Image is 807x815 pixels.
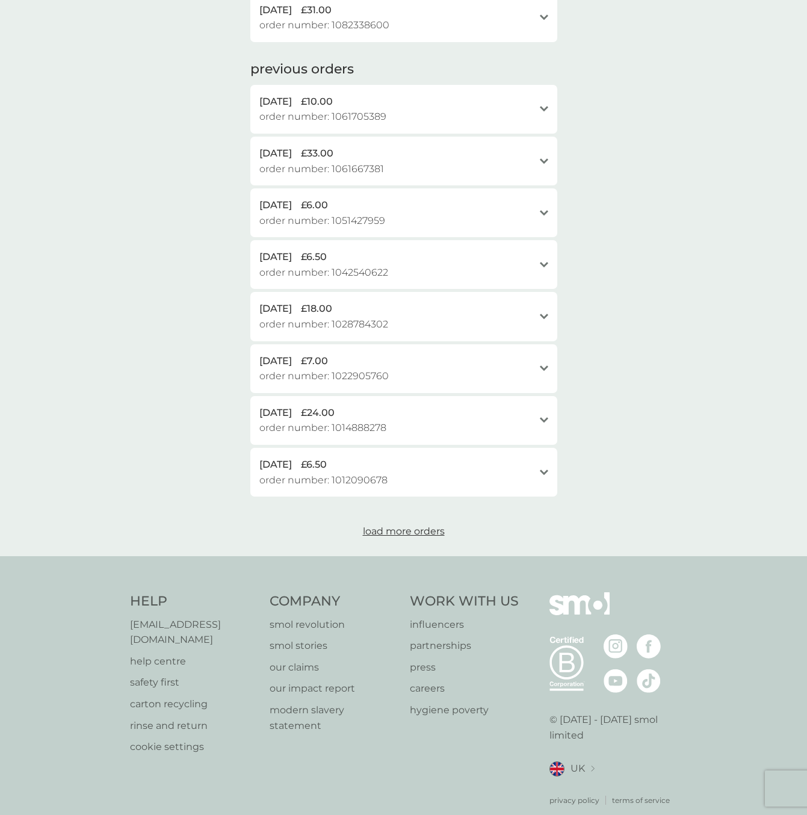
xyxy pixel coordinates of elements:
[301,146,333,161] span: £33.00
[549,592,610,633] img: smol
[604,669,628,693] img: visit the smol Youtube page
[130,592,258,611] h4: Help
[270,702,398,733] a: modern slavery statement
[250,60,354,79] h2: previous orders
[301,249,327,265] span: £6.50
[363,525,445,537] span: load more orders
[259,368,389,384] span: order number: 1022905760
[259,17,389,33] span: order number: 1082338600
[259,109,386,125] span: order number: 1061705389
[591,766,595,772] img: select a new location
[270,592,398,611] h4: Company
[259,197,292,213] span: [DATE]
[301,301,332,317] span: £18.00
[259,473,388,488] span: order number: 1012090678
[410,638,519,654] a: partnerships
[549,712,678,743] p: © [DATE] - [DATE] smol limited
[259,457,292,473] span: [DATE]
[301,94,333,110] span: £10.00
[270,660,398,675] a: our claims
[130,654,258,669] a: help centre
[410,660,519,675] a: press
[259,2,292,18] span: [DATE]
[259,161,384,177] span: order number: 1061667381
[301,457,327,473] span: £6.50
[130,739,258,755] a: cookie settings
[259,94,292,110] span: [DATE]
[270,681,398,696] a: our impact report
[259,213,385,229] span: order number: 1051427959
[259,301,292,317] span: [DATE]
[270,638,398,654] a: smol stories
[259,405,292,421] span: [DATE]
[259,146,292,161] span: [DATE]
[130,696,258,712] a: carton recycling
[570,761,585,776] span: UK
[410,681,519,696] a: careers
[612,795,670,806] a: terms of service
[259,317,388,332] span: order number: 1028784302
[410,592,519,611] h4: Work With Us
[604,634,628,659] img: visit the smol Instagram page
[301,2,332,18] span: £31.00
[301,353,328,369] span: £7.00
[259,265,388,280] span: order number: 1042540622
[301,197,328,213] span: £6.00
[301,405,335,421] span: £24.00
[130,718,258,734] a: rinse and return
[259,249,292,265] span: [DATE]
[314,524,494,539] button: load more orders
[549,795,599,806] a: privacy policy
[410,702,519,718] a: hygiene poverty
[130,675,258,690] a: safety first
[549,761,564,776] img: UK flag
[270,617,398,633] a: smol revolution
[637,669,661,693] img: visit the smol Tiktok page
[259,420,386,436] span: order number: 1014888278
[130,617,258,648] a: [EMAIL_ADDRESS][DOMAIN_NAME]
[259,353,292,369] span: [DATE]
[637,634,661,659] img: visit the smol Facebook page
[410,617,519,633] a: influencers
